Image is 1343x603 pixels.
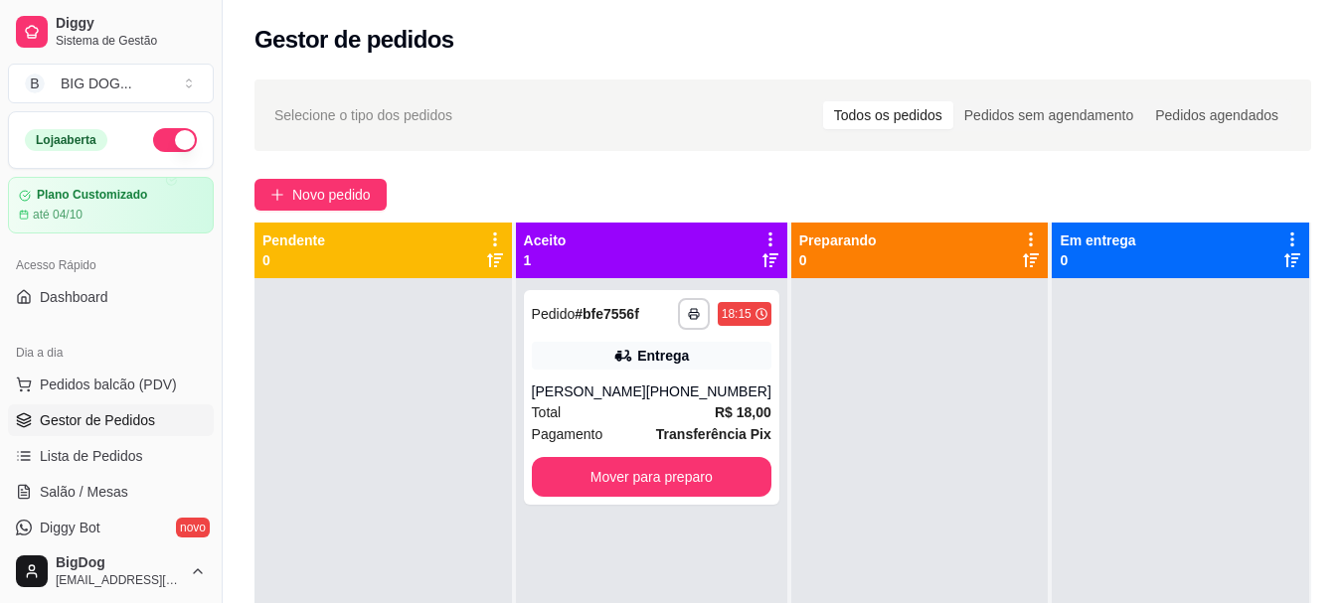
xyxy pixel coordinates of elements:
[40,287,108,307] span: Dashboard
[153,128,197,152] button: Alterar Status
[823,101,953,129] div: Todos os pedidos
[532,306,576,322] span: Pedido
[61,74,132,93] div: BIG DOG ...
[646,381,771,401] div: [PHONE_NUMBER]
[532,423,603,445] span: Pagamento
[8,404,214,436] a: Gestor de Pedidos
[8,547,214,595] button: BigDog[EMAIL_ADDRESS][DOMAIN_NAME]
[40,410,155,430] span: Gestor de Pedidos
[524,230,567,250] p: Aceito
[575,306,639,322] strong: # bfe7556f
[8,177,214,233] a: Plano Customizadoaté 04/10
[8,440,214,472] a: Lista de Pedidos
[532,401,562,423] span: Total
[715,404,771,420] strong: R$ 18,00
[722,306,752,322] div: 18:15
[25,129,107,151] div: Loja aberta
[799,250,877,270] p: 0
[532,381,646,401] div: [PERSON_NAME]
[262,250,325,270] p: 0
[8,337,214,369] div: Dia a dia
[8,369,214,400] button: Pedidos balcão (PDV)
[8,476,214,508] a: Salão / Mesas
[637,346,689,366] div: Entrega
[40,518,100,537] span: Diggy Bot
[953,101,1144,129] div: Pedidos sem agendamento
[262,230,325,250] p: Pendente
[524,250,567,270] p: 1
[274,104,452,126] span: Selecione o tipo dos pedidos
[254,179,387,211] button: Novo pedido
[8,64,214,103] button: Select a team
[1060,250,1135,270] p: 0
[1144,101,1289,129] div: Pedidos agendados
[532,457,771,497] button: Mover para preparo
[56,572,182,588] span: [EMAIL_ADDRESS][DOMAIN_NAME]
[56,33,206,49] span: Sistema de Gestão
[37,188,147,203] article: Plano Customizado
[25,74,45,93] span: B
[292,184,371,206] span: Novo pedido
[40,375,177,394] span: Pedidos balcão (PDV)
[33,207,83,223] article: até 04/10
[270,188,284,202] span: plus
[254,24,454,56] h2: Gestor de pedidos
[8,281,214,313] a: Dashboard
[40,482,128,502] span: Salão / Mesas
[8,249,214,281] div: Acesso Rápido
[1060,230,1135,250] p: Em entrega
[8,8,214,56] a: DiggySistema de Gestão
[40,446,143,466] span: Lista de Pedidos
[656,426,771,442] strong: Transferência Pix
[56,554,182,572] span: BigDog
[56,15,206,33] span: Diggy
[8,512,214,543] a: Diggy Botnovo
[799,230,877,250] p: Preparando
